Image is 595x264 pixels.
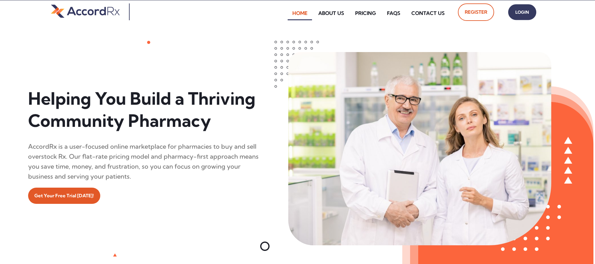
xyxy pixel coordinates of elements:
a: FAQs [382,6,405,20]
h1: Helping You Build a Thriving Community Pharmacy [28,88,260,132]
a: Pricing [350,6,381,20]
span: Get Your Free Trial [DATE]! [34,191,94,201]
div: AccordRx is a user-focused online marketplace for pharmacies to buy and sell overstock Rx. Our fl... [28,142,260,181]
a: Contact Us [407,6,449,20]
span: Register [465,7,487,17]
img: default-logo [51,3,120,19]
span: Login [514,8,530,17]
a: Get Your Free Trial [DATE]! [28,188,100,204]
a: Login [508,4,536,20]
a: Home [288,6,312,20]
a: Register [458,3,494,21]
a: About Us [314,6,349,20]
